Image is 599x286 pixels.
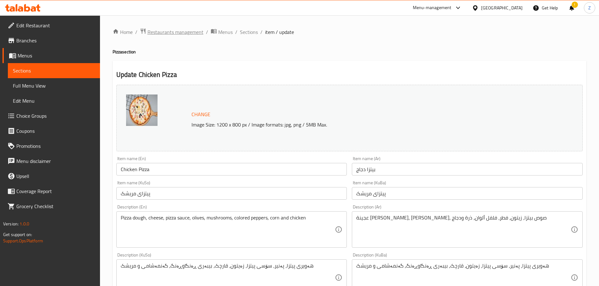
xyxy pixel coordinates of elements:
[235,28,237,36] li: /
[121,215,335,245] textarea: Pizza dough, cheese, pizza sauce, olives, mushrooms, colored peppers, corn and chicken
[3,18,100,33] a: Edit Restaurant
[3,169,100,184] a: Upsell
[16,157,95,165] span: Menu disclaimer
[3,33,100,48] a: Branches
[265,28,294,36] span: item / update
[18,52,95,59] span: Menus
[3,48,100,63] a: Menus
[3,154,100,169] a: Menu disclaimer
[16,127,95,135] span: Coupons
[16,172,95,180] span: Upsell
[16,142,95,150] span: Promotions
[3,123,100,138] a: Coupons
[13,97,95,105] span: Edit Menu
[189,108,213,121] button: Change
[135,28,137,36] li: /
[126,94,158,126] img: Turkuaz_Bakery_%D8%A8%D9%8A%D8%AA%D8%B2%D8%A7_%D8%AF%D8%AC%D8%A7%D8%AC638508572677437741.jpg
[3,230,32,239] span: Get support on:
[8,78,100,93] a: Full Menu View
[3,184,100,199] a: Coverage Report
[16,22,95,29] span: Edit Restaurant
[13,67,95,74] span: Sections
[352,163,583,175] input: Enter name Ar
[191,110,210,119] span: Change
[3,199,100,214] a: Grocery Checklist
[8,63,100,78] a: Sections
[218,28,233,36] span: Menus
[140,28,203,36] a: Restaurants management
[147,28,203,36] span: Restaurants management
[588,4,591,11] span: Z
[116,163,347,175] input: Enter name En
[16,112,95,120] span: Choice Groups
[3,220,19,228] span: Version:
[3,237,43,245] a: Support.OpsPlatform
[189,121,524,128] p: Image Size: 1200 x 800 px / Image formats: jpg, png / 5MB Max.
[113,28,586,36] nav: breadcrumb
[16,187,95,195] span: Coverage Report
[3,108,100,123] a: Choice Groups
[206,28,208,36] li: /
[356,215,571,245] textarea: عجينة [PERSON_NAME]، [PERSON_NAME]، صوص بيتزا، زيتون، فطر، فلفل ألوان، ذرة ودجاج
[13,82,95,89] span: Full Menu View
[116,187,347,200] input: Enter name KuSo
[16,37,95,44] span: Branches
[260,28,263,36] li: /
[8,93,100,108] a: Edit Menu
[3,138,100,154] a: Promotions
[19,220,29,228] span: 1.0.0
[211,28,233,36] a: Menus
[352,187,583,200] input: Enter name KuBa
[413,4,452,12] div: Menu-management
[113,28,133,36] a: Home
[240,28,258,36] a: Sections
[113,49,586,55] h4: Pizza section
[16,202,95,210] span: Grocery Checklist
[481,4,523,11] div: [GEOGRAPHIC_DATA]
[116,70,583,79] h2: Update Chicken Pizza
